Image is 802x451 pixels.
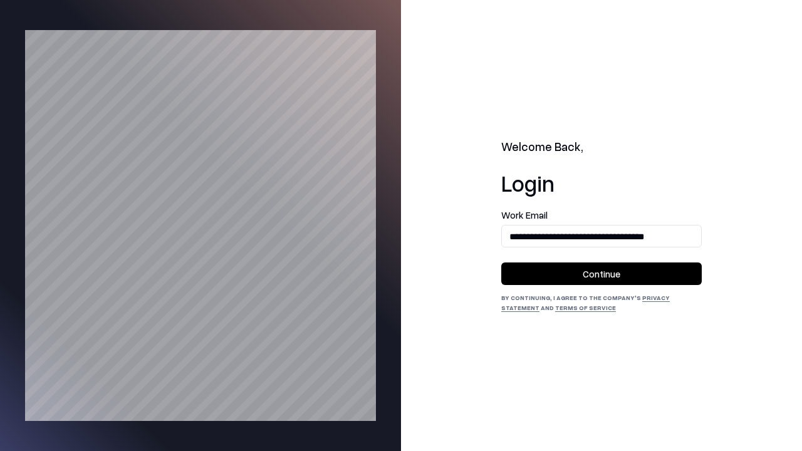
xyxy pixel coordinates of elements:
button: Continue [501,262,702,285]
a: Terms of Service [555,304,616,311]
label: Work Email [501,210,702,220]
div: By continuing, I agree to the Company's and [501,293,702,313]
h1: Login [501,170,702,195]
h2: Welcome Back, [501,138,702,156]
